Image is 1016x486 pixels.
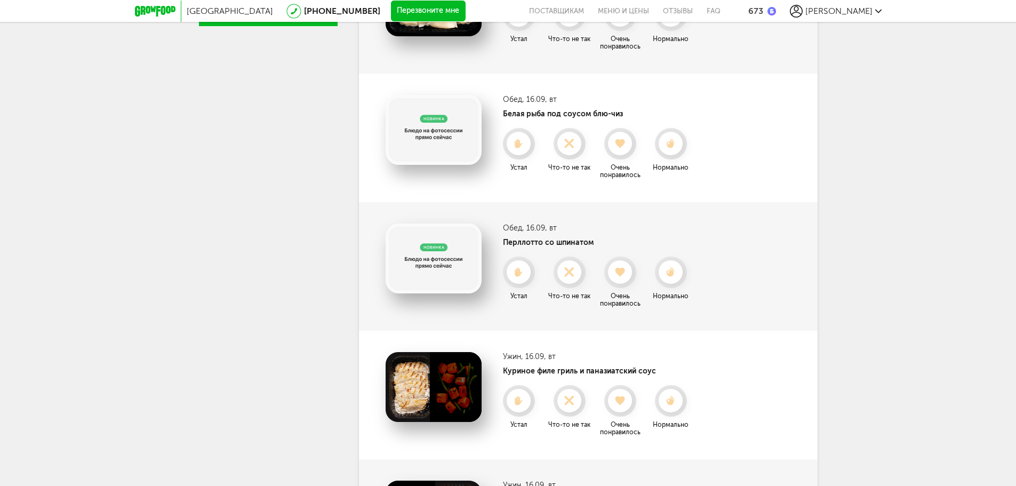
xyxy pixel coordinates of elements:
[386,95,482,165] img: Белая рыба под соусом блю-чиз
[522,224,557,233] span: , 16.09, вт
[503,109,695,118] h4: Белая рыба под соусом блю-чиз
[503,95,695,104] h3: Обед
[647,292,695,300] div: Нормально
[546,421,594,428] div: Что-то не так
[596,292,644,307] div: Очень понравилось
[495,164,543,171] div: Устал
[767,7,776,15] img: bonus_b.cdccf46.png
[503,224,695,233] h3: Обед
[304,6,380,16] a: [PHONE_NUMBER]
[596,164,644,179] div: Очень понравилось
[647,421,695,428] div: Нормально
[503,367,695,376] h4: Куриное филе гриль и паназиатский соус
[187,6,273,16] span: [GEOGRAPHIC_DATA]
[503,238,695,247] h4: Перллотто со шпинатом
[391,1,466,22] button: Перезвоните мне
[386,224,482,293] img: Перллотто со шпинатом
[647,35,695,43] div: Нормально
[495,35,543,43] div: Устал
[596,421,644,436] div: Очень понравилось
[596,35,644,50] div: Очень понравилось
[495,421,543,428] div: Устал
[647,164,695,171] div: Нормально
[546,292,594,300] div: Что-то не так
[386,352,482,422] img: Куриное филе гриль и паназиатский соус
[503,352,695,361] h3: Ужин
[748,6,763,16] div: 673
[521,352,556,361] span: , 16.09, вт
[522,95,557,104] span: , 16.09, вт
[546,35,594,43] div: Что-то не так
[546,164,594,171] div: Что-то не так
[805,6,873,16] span: [PERSON_NAME]
[495,292,543,300] div: Устал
